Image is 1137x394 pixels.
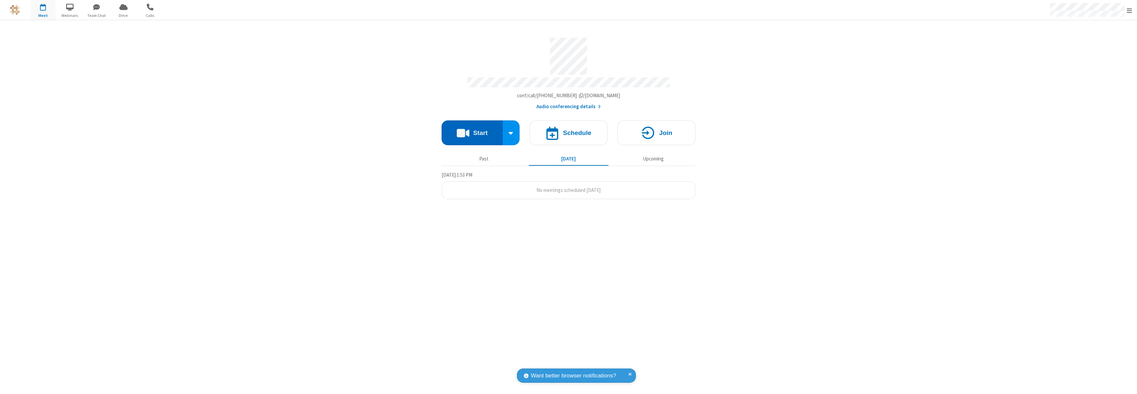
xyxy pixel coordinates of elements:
span: Drive [111,13,136,19]
span: Want better browser notifications? [531,372,616,380]
button: Past [444,153,524,165]
button: Audio conferencing details [536,103,601,110]
button: Schedule [529,120,608,145]
span: Webinars [58,13,82,19]
div: Start conference options [503,120,520,145]
section: Today's Meetings [442,171,695,199]
h4: Join [659,130,672,136]
button: [DATE] [529,153,608,165]
span: Calls [138,13,163,19]
button: Upcoming [613,153,693,165]
span: Meet [31,13,56,19]
section: Account details [442,33,695,110]
img: QA Selenium DO NOT DELETE OR CHANGE [10,5,20,15]
iframe: Chat [1120,377,1132,389]
button: Join [617,120,695,145]
span: Team Chat [84,13,109,19]
span: [DATE] 1:53 PM [442,172,472,178]
span: No meetings scheduled [DATE] [536,187,601,193]
span: Copy my meeting room link [517,92,620,99]
h4: Start [473,130,488,136]
h4: Schedule [563,130,591,136]
button: Start [442,120,503,145]
button: Copy my meeting room linkCopy my meeting room link [517,92,620,100]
